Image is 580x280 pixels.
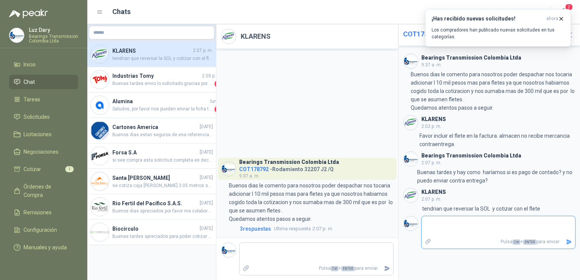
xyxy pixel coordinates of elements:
[274,225,311,233] span: Ultima respuesta
[112,105,213,113] span: Saludos, por favor nos pueden enviar la ficha técnica del motor ofrecido, también quisiera confir...
[546,16,558,22] span: ahora
[9,57,78,72] a: Inicio
[240,262,252,275] label: Adjuntar archivos
[229,181,394,223] p: Buenos dias le comento para nosotros poder despachar nos tocaria adicionar l 10 mil pesos mas par...
[403,188,418,203] img: Company Logo
[239,173,260,179] span: 9:37 a. m.
[24,78,35,86] span: Chat
[403,54,418,68] img: Company Logo
[24,226,57,234] span: Configuración
[565,3,573,11] span: 2
[87,220,216,245] a: Company LogoBiocirculo[DATE]Buenas tardes apreciados para poder cotizar esto necesitaria una foto...
[91,71,109,89] img: Company Logo
[221,29,236,44] img: Company Logo
[421,154,521,158] h3: Bearings Transmission Colombia Ltda
[214,105,222,113] span: 1
[9,162,78,176] a: Cotizar1
[112,208,213,215] span: Buenos dias apreciados por favor me colaboran con la foto de la placa del motor para poder cotiza...
[91,121,109,140] img: Company Logo
[193,47,213,54] span: 2:07 p. m.
[434,235,563,249] p: Pulsa + para enviar
[112,6,131,17] h1: Chats
[331,266,339,271] span: Ctrl
[9,92,78,107] a: Tareas
[421,197,441,202] span: 2:07 p. m.
[112,55,213,62] span: tendrian que reversar la SOL y cotizar con el flete
[112,182,213,189] span: se cotiza caja [PERSON_NAME] 3.05 metros se cotizan 10 cajas y se da valor es por metro .
[24,148,58,156] span: Negociaciones
[403,115,418,130] img: Company Logo
[421,190,446,194] h3: KLARENS
[238,225,394,233] a: 3respuestasUltima respuesta2:07 p. m.
[422,204,540,213] p: tendrian que reversar la SOL y cotizar con el flete
[421,56,521,60] h3: Bearings Transmission Colombia Ltda
[239,164,339,171] h4: - Rodamiento 32207 J2 /Q
[252,262,381,275] p: Pulsa + para enviar
[9,205,78,220] a: Remisiones
[87,67,216,93] a: Company LogoIndustrias Tomy2:05 p. m.Buenas tardes envio lo solicitado gracias por contar con nos...
[421,117,446,121] h3: KLARENS
[239,166,269,172] span: COT178792
[29,27,78,33] p: Luz Dary
[112,199,198,208] h4: Rio Fertil del Pacífico S.A.S.
[112,225,198,233] h4: Biocirculo
[274,225,333,233] span: 2:07 p. m.
[563,235,575,249] button: Enviar
[341,266,355,271] span: ENTER
[421,160,441,165] span: 2:07 p. m.
[221,162,236,176] img: Company Logo
[9,28,24,42] img: Company Logo
[512,239,520,245] span: Ctrl
[381,262,393,275] button: Enviar
[411,70,575,112] p: Buenos dias le comento para nosotros poder despachar nos tocaria adicionar l 10 mil pesos mas par...
[87,143,216,169] a: Company LogoForsa S.A[DATE]si see compra esta solicitud completa es decir el rod LBE 25NUU y los ...
[9,9,48,18] img: Logo peakr
[112,174,198,182] h4: Santa [PERSON_NAME]
[214,80,222,88] span: 1
[24,243,67,252] span: Manuales y ayuda
[200,174,213,181] span: [DATE]
[221,243,236,257] img: Company Logo
[87,118,216,143] a: Company LogoCartones America[DATE]Buenos dias estan seguros de esa referencia ya que no sale en n...
[112,47,191,55] h4: KLARENS
[87,93,216,118] a: Company LogoAluminalunesSaludos, por favor nos pueden enviar la ficha técnica del motor ofrecido,...
[91,198,109,216] img: Company Logo
[112,148,198,157] h4: Forsa S.A
[91,172,109,190] img: Company Logo
[24,182,71,199] span: Órdenes de Compra
[24,130,52,138] span: Licitaciones
[9,110,78,124] a: Solicitudes
[9,179,78,202] a: Órdenes de Compra
[112,97,209,105] h4: Alumina
[24,208,52,217] span: Remisiones
[241,31,271,42] h2: KLARENS
[112,72,200,80] h4: Industrias Tomy
[403,29,559,39] h2: - Rodamiento 32207 J2 /Q
[112,80,213,88] span: Buenas tardes envio lo solicitado gracias por contar con nosotros.
[91,96,109,114] img: Company Logo
[403,152,418,166] img: Company Logo
[112,157,213,164] span: si see compra esta solicitud completa es decir el rod LBE 25NUU y los [MEDICAL_DATA] asumimos fle...
[29,34,78,43] p: Bearings Transmission Colombia Ltda
[112,123,198,131] h4: Cartones America
[210,98,222,105] span: lunes
[240,225,271,233] span: 3 respuesta s
[112,131,213,138] span: Buenos dias estan seguros de esa referencia ya que no sale en ninguna marca quedamos atentos a su...
[200,149,213,156] span: [DATE]
[419,132,575,148] p: Favor incluir el flete en la factura. almacen no recibe mercancia contraentrega.
[91,223,109,241] img: Company Logo
[9,240,78,255] a: Manuales y ayuda
[239,160,339,164] h3: Bearings Transmission Colombia Ltda
[24,113,50,121] span: Solicitudes
[432,16,543,22] h3: ¡Has recibido nuevas solicitudes!
[557,5,571,19] button: 2
[87,194,216,220] a: Company LogoRio Fertil del Pacífico S.A.S.[DATE]Buenos dias apreciados por favor me colaboran con...
[403,30,440,38] span: COT178792
[87,42,216,67] a: Company LogoKLARENS2:07 p. m.tendrian que reversar la SOL y cotizar con el flete
[425,9,571,47] button: ¡Has recibido nuevas solicitudes!ahora Los compradores han publicado nuevas solicitudes en tus ca...
[432,27,564,40] p: Los compradores han publicado nuevas solicitudes en tus categorías.
[24,165,41,173] span: Cotizar
[200,123,213,131] span: [DATE]
[523,239,536,245] span: ENTER
[202,72,222,80] span: 2:05 p. m.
